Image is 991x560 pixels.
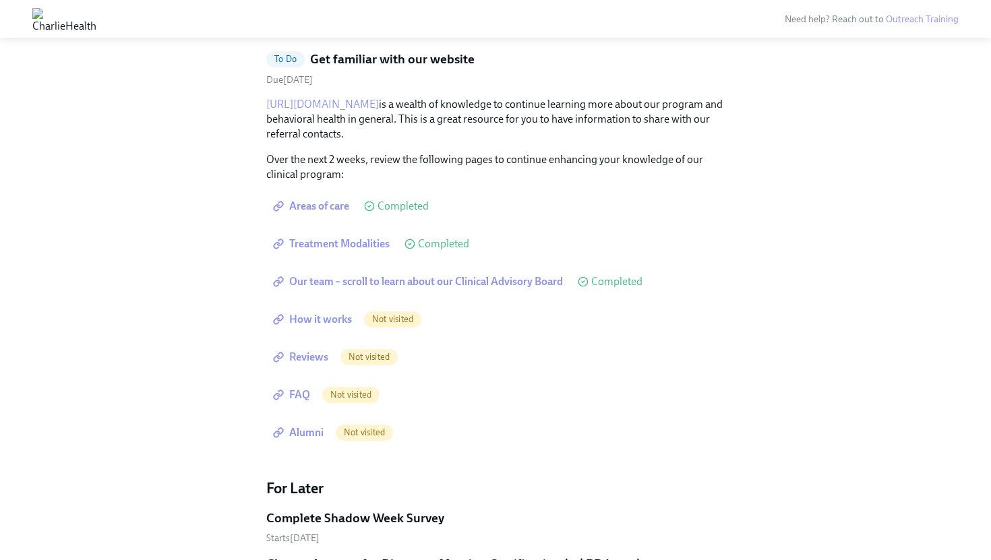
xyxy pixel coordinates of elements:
a: Treatment Modalities [266,230,399,257]
span: Not visited [340,352,398,362]
span: FAQ [276,388,310,402]
img: CharlieHealth [32,8,96,30]
a: FAQ [266,381,320,408]
span: Completed [591,276,642,287]
h4: For Later [266,478,725,499]
h5: Get familiar with our website [310,51,475,68]
p: Over the next 2 weeks, review the following pages to continue enhancing your knowledge of our cli... [266,152,725,182]
a: Alumni [266,419,333,446]
a: Our team – scroll to learn about our Clinical Advisory Board [266,268,572,295]
a: To DoGet familiar with our websiteDue[DATE] [266,51,725,86]
a: Outreach Training [886,13,959,25]
span: Alumni [276,426,324,439]
a: How it works [266,306,361,333]
a: Complete Shadow Week SurveyStarts[DATE] [266,509,725,545]
span: Treatment Modalities [276,237,390,251]
span: Completed [378,201,429,212]
span: Not visited [322,390,380,400]
span: Not visited [336,427,393,437]
span: Areas of care [276,199,349,213]
span: Thursday, October 9th 2025, 8:00 am [266,74,313,86]
span: Not visited [364,314,421,324]
a: [URL][DOMAIN_NAME] [266,98,379,111]
span: Need help? Reach out to [785,13,959,25]
span: Reviews [276,350,328,364]
h5: Complete Shadow Week Survey [266,509,444,527]
span: Starts [DATE] [266,532,320,544]
a: Reviews [266,344,338,371]
span: How it works [276,313,352,326]
span: Completed [418,239,469,249]
span: Our team – scroll to learn about our Clinical Advisory Board [276,275,563,288]
a: Areas of care [266,193,359,220]
span: To Do [266,54,305,64]
p: is a wealth of knowledge to continue learning more about our program and behavioral health in gen... [266,97,725,142]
